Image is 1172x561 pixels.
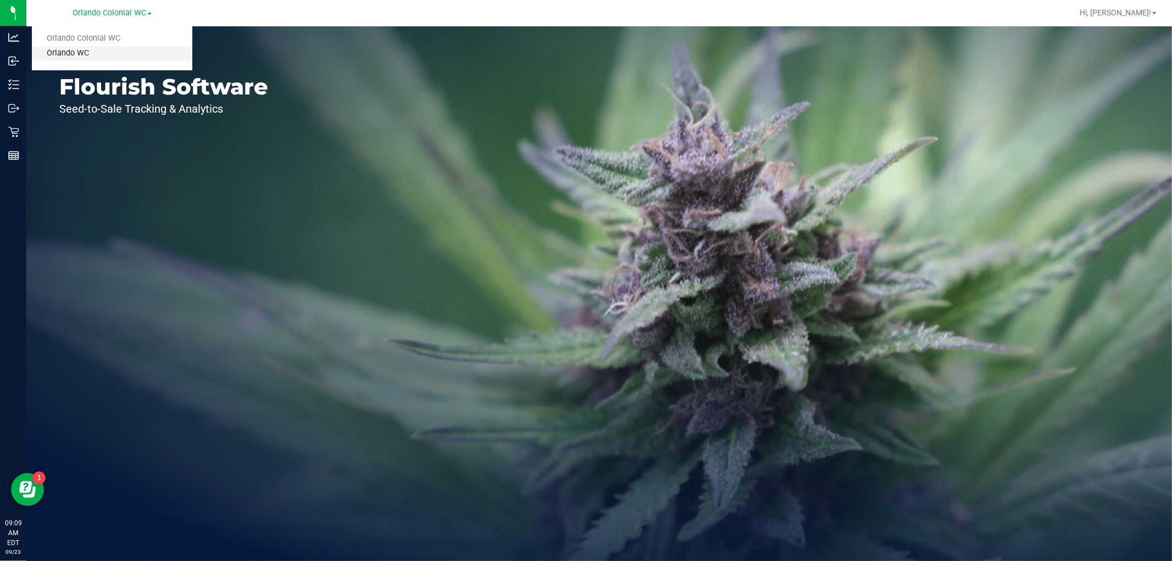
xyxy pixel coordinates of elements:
p: Seed-to-Sale Tracking & Analytics [59,103,268,114]
p: 09:09 AM EDT [5,518,21,548]
p: 09/23 [5,548,21,556]
iframe: Resource center unread badge [32,471,46,485]
p: Flourish Software [59,76,268,98]
iframe: Resource center [11,473,44,506]
inline-svg: Inventory [8,79,19,90]
a: Orlando WC [32,46,192,61]
inline-svg: Reports [8,150,19,161]
a: Orlando Colonial WC [32,31,192,46]
inline-svg: Outbound [8,103,19,114]
inline-svg: Analytics [8,32,19,43]
span: Hi, [PERSON_NAME]! [1080,8,1151,17]
inline-svg: Retail [8,126,19,137]
inline-svg: Inbound [8,55,19,66]
span: Orlando Colonial WC [73,8,146,18]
